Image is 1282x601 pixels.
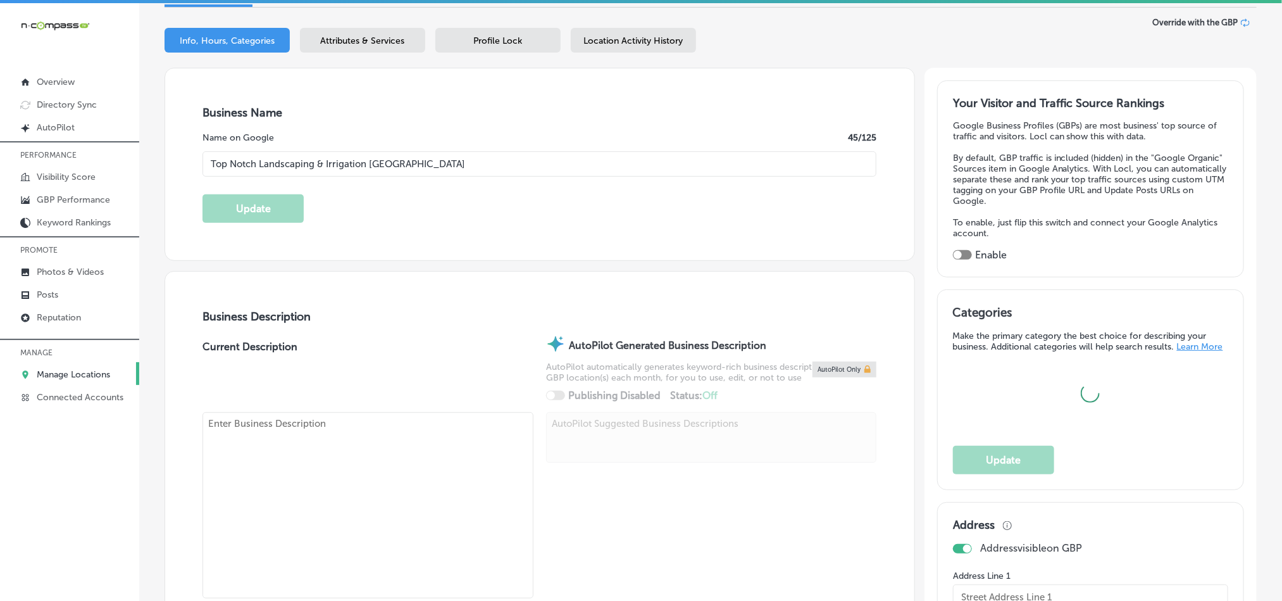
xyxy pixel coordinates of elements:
[953,331,1228,352] p: Make the primary category the best choice for describing your business. Additional categories wil...
[953,120,1228,142] p: Google Business Profiles (GBPs) are most business' top source of traffic and visitors. Locl can s...
[202,106,876,120] h3: Business Name
[474,35,523,46] span: Profile Lock
[953,518,995,532] h3: Address
[202,132,274,143] label: Name on Google
[202,341,297,412] label: Current Description
[953,571,1228,581] label: Address Line 1
[202,310,876,324] h3: Business Description
[37,77,75,87] p: Overview
[20,20,90,32] img: 660ab0bf-5cc7-4cb8-ba1c-48b5ae0f18e60NCTV_CLogo_TV_Black_-500x88.png
[37,289,58,300] p: Posts
[953,305,1228,324] h3: Categories
[37,99,97,110] p: Directory Sync
[980,542,1082,554] p: Address visible on GBP
[321,35,405,46] span: Attributes & Services
[37,369,110,380] p: Manage Locations
[1177,341,1223,352] a: Learn More
[975,249,1007,261] label: Enable
[180,35,275,46] span: Info, Hours, Categories
[569,339,766,351] strong: AutoPilot Generated Business Description
[953,446,1054,474] button: Update
[202,151,876,177] input: Enter Location Name
[37,217,111,228] p: Keyword Rankings
[37,312,81,323] p: Reputation
[37,392,123,403] p: Connected Accounts
[953,153,1228,206] p: By default, GBP traffic is included (hidden) in the "Google Organic" Sources item in Google Analy...
[1152,18,1238,27] span: Override with the GBP
[37,267,104,277] p: Photos & Videos
[953,96,1228,110] h3: Your Visitor and Traffic Source Rankings
[848,132,876,143] label: 45 /125
[37,172,96,182] p: Visibility Score
[584,35,683,46] span: Location Activity History
[546,334,565,353] img: autopilot-icon
[202,194,304,223] button: Update
[953,217,1228,239] p: To enable, just flip this switch and connect your Google Analytics account.
[37,122,75,133] p: AutoPilot
[37,194,110,205] p: GBP Performance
